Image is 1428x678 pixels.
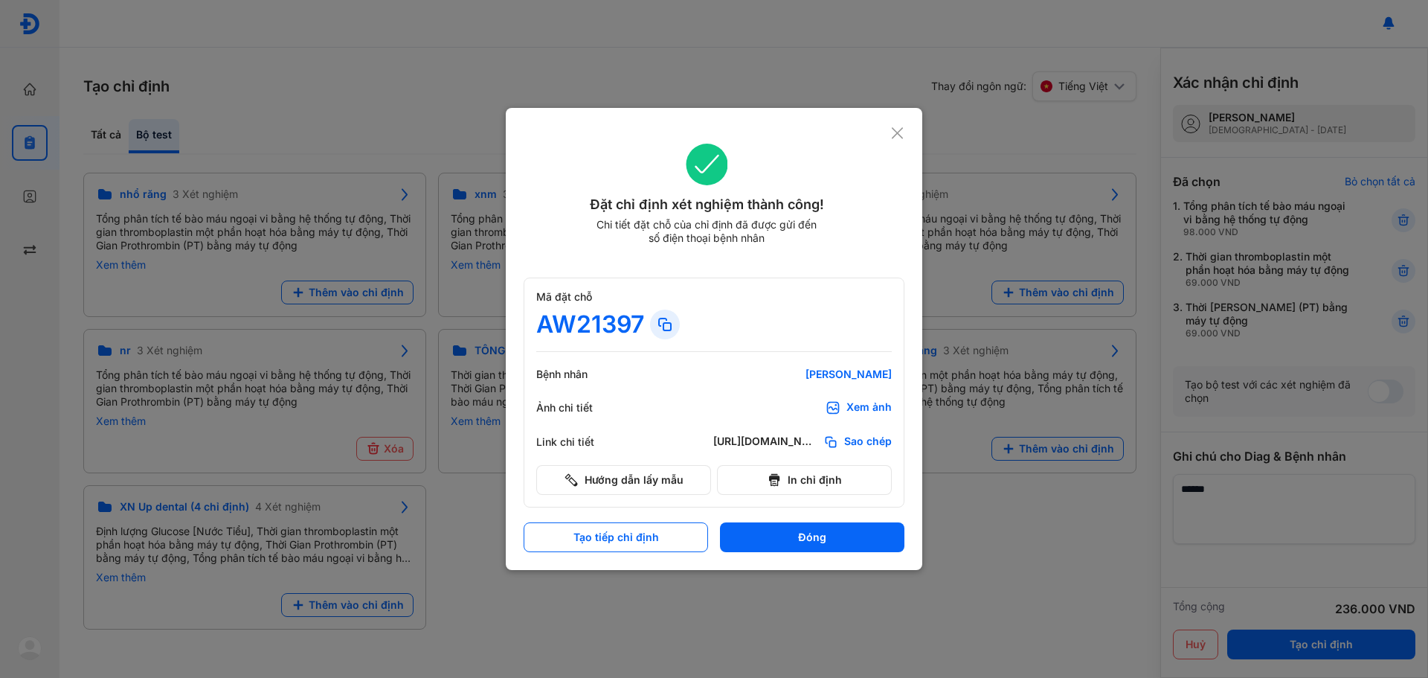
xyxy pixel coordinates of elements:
div: Mã đặt chỗ [536,290,892,304]
div: Xem ảnh [846,400,892,415]
div: AW21397 [536,310,644,339]
div: Chi tiết đặt chỗ của chỉ định đã được gửi đến số điện thoại bệnh nhân [590,218,823,245]
button: Đóng [720,522,904,552]
div: Đặt chỉ định xét nghiệm thành công! [524,194,890,215]
button: In chỉ định [717,465,892,495]
div: Ảnh chi tiết [536,401,625,415]
div: Bệnh nhân [536,368,625,381]
button: Hướng dẫn lấy mẫu [536,465,711,495]
div: Link chi tiết [536,435,625,449]
div: [PERSON_NAME] [713,368,892,381]
span: Sao chép [844,435,892,450]
div: [URL][DOMAIN_NAME] [713,435,817,450]
button: Tạo tiếp chỉ định [524,522,708,552]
